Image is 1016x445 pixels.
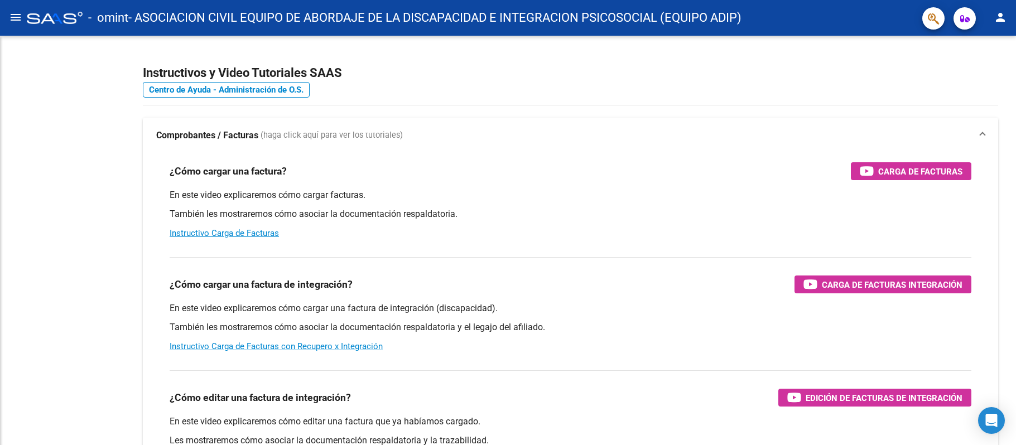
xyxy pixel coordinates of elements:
h3: ¿Cómo cargar una factura? [170,163,287,179]
span: Carga de Facturas Integración [822,278,962,292]
a: Centro de Ayuda - Administración de O.S. [143,82,310,98]
span: - ASOCIACION CIVIL EQUIPO DE ABORDAJE DE LA DISCAPACIDAD E INTEGRACION PSICOSOCIAL (EQUIPO ADIP) [128,6,741,30]
p: En este video explicaremos cómo cargar facturas. [170,189,971,201]
span: (haga click aquí para ver los tutoriales) [261,129,403,142]
button: Carga de Facturas [851,162,971,180]
span: Edición de Facturas de integración [806,391,962,405]
p: También les mostraremos cómo asociar la documentación respaldatoria. [170,208,971,220]
button: Edición de Facturas de integración [778,389,971,407]
p: En este video explicaremos cómo editar una factura que ya habíamos cargado. [170,415,971,428]
span: Carga de Facturas [878,165,962,178]
p: También les mostraremos cómo asociar la documentación respaldatoria y el legajo del afiliado. [170,321,971,333]
mat-icon: menu [9,11,22,24]
h3: ¿Cómo editar una factura de integración? [170,390,351,405]
h3: ¿Cómo cargar una factura de integración? [170,277,353,292]
mat-icon: person [994,11,1007,24]
div: Open Intercom Messenger [978,407,1005,434]
span: - omint [88,6,128,30]
strong: Comprobantes / Facturas [156,129,258,142]
button: Carga de Facturas Integración [794,275,971,293]
h2: Instructivos y Video Tutoriales SAAS [143,62,998,84]
a: Instructivo Carga de Facturas [170,228,279,238]
a: Instructivo Carga de Facturas con Recupero x Integración [170,341,383,351]
mat-expansion-panel-header: Comprobantes / Facturas (haga click aquí para ver los tutoriales) [143,118,998,153]
p: En este video explicaremos cómo cargar una factura de integración (discapacidad). [170,302,971,315]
